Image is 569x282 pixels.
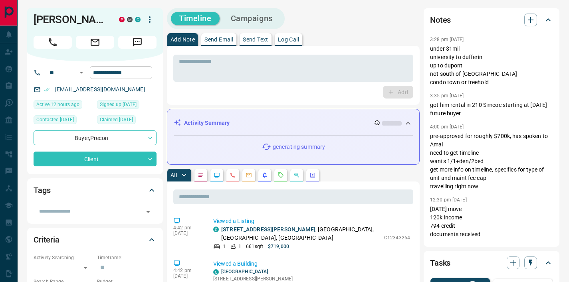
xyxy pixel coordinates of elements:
[384,234,410,241] p: C12343264
[230,172,236,178] svg: Calls
[143,206,154,217] button: Open
[55,86,145,93] a: [EMAIL_ADDRESS][DOMAIN_NAME]
[268,243,289,250] p: $719,000
[34,13,107,26] h1: [PERSON_NAME]
[119,17,125,22] div: property.ca
[34,115,93,126] div: Tue Jun 13 2023
[171,172,177,178] p: All
[198,172,204,178] svg: Notes
[34,184,50,197] h2: Tags
[221,269,268,274] a: [GEOGRAPHIC_DATA]
[173,225,201,231] p: 4:42 pm
[173,268,201,273] p: 4:42 pm
[97,254,157,261] p: Timeframe:
[214,172,220,178] svg: Lead Browsing Activity
[34,181,157,200] div: Tags
[173,273,201,279] p: [DATE]
[204,37,233,42] p: Send Email
[100,116,133,124] span: Claimed [DATE]
[293,172,300,178] svg: Opportunities
[309,172,316,178] svg: Agent Actions
[173,231,201,236] p: [DATE]
[174,116,413,130] div: Activity Summary
[77,68,86,77] button: Open
[278,172,284,178] svg: Requests
[127,17,133,22] div: mrloft.ca
[238,243,241,250] p: 1
[430,37,464,42] p: 3:28 pm [DATE]
[430,197,467,203] p: 12:30 pm [DATE]
[184,119,230,127] p: Activity Summary
[430,205,553,239] p: [DATE] move 120k income 794 credit documents received
[97,100,157,111] div: Sat Feb 25 2017
[430,14,451,26] h2: Notes
[118,36,157,49] span: Message
[34,152,157,166] div: Client
[246,172,252,178] svg: Emails
[171,12,220,25] button: Timeline
[221,226,315,233] a: [STREET_ADDRESS][PERSON_NAME]
[213,217,410,225] p: Viewed a Listing
[430,10,553,30] div: Notes
[34,100,93,111] div: Mon Sep 15 2025
[278,37,299,42] p: Log Call
[430,256,450,269] h2: Tasks
[430,253,553,272] div: Tasks
[34,36,72,49] span: Call
[97,115,157,126] div: Wed Apr 26 2023
[430,124,464,130] p: 4:00 pm [DATE]
[221,225,380,242] p: , [GEOGRAPHIC_DATA], [GEOGRAPHIC_DATA], [GEOGRAPHIC_DATA]
[213,260,410,268] p: Viewed a Building
[34,233,59,246] h2: Criteria
[171,37,195,42] p: Add Note
[44,87,50,93] svg: Email Verified
[213,269,219,275] div: condos.ca
[246,243,263,250] p: 661 sqft
[430,101,553,118] p: got him rental in 210 Simcoe starting at [DATE] future buyer
[34,230,157,249] div: Criteria
[223,12,281,25] button: Campaigns
[273,143,325,151] p: generating summary
[100,101,137,108] span: Signed up [DATE]
[34,254,93,261] p: Actively Searching:
[34,130,157,145] div: Buyer , Precon
[36,116,74,124] span: Contacted [DATE]
[430,93,464,99] p: 3:35 pm [DATE]
[213,227,219,232] div: condos.ca
[430,132,553,191] p: pre-approved for roughly $700k, has spoken to Amal need to get timeline wants 1/1+den/2bed get mo...
[223,243,226,250] p: 1
[262,172,268,178] svg: Listing Alerts
[76,36,114,49] span: Email
[135,17,141,22] div: condos.ca
[243,37,268,42] p: Send Text
[430,45,553,87] p: under $1mil university to dufferin up to dupont not south of [GEOGRAPHIC_DATA] condo town or free...
[36,101,79,108] span: Active 12 hours ago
